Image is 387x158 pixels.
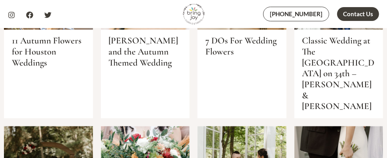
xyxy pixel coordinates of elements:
img: Bring Joy [183,3,205,25]
a: [PERSON_NAME] and the Autumn Themed Wedding [109,35,178,68]
a: Contact Us [337,7,379,21]
a: 11 Autumn Flowers for Houston Weddings [12,35,82,68]
a: Facebook [26,11,33,19]
a: Instagram [8,11,15,19]
a: [PHONE_NUMBER] [263,7,329,21]
a: 7 DOs For Wedding Flowers [205,35,277,57]
a: Classic Wedding at The [GEOGRAPHIC_DATA] on 34th – [PERSON_NAME] & [PERSON_NAME] [302,35,375,112]
a: Twitter [44,11,51,19]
